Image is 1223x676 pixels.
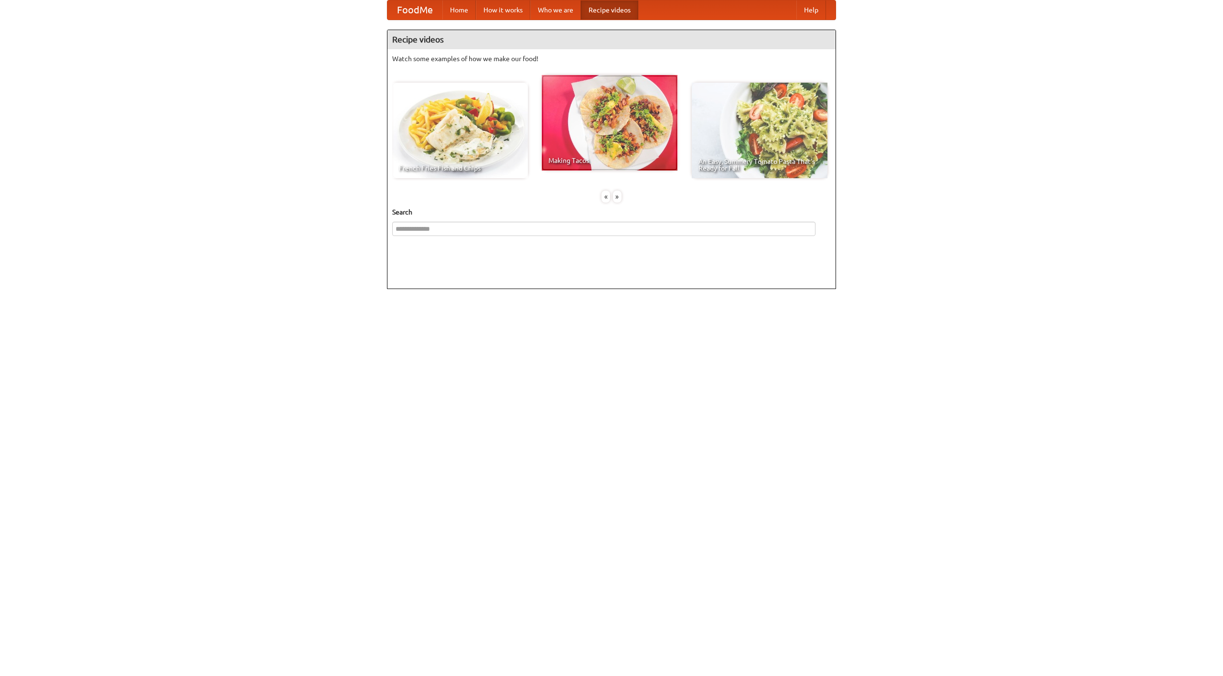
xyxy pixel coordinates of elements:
[476,0,530,20] a: How it works
[392,207,831,217] h5: Search
[698,158,821,172] span: An Easy, Summery Tomato Pasta That's Ready for Fall
[530,0,581,20] a: Who we are
[392,54,831,64] p: Watch some examples of how we make our food!
[692,83,827,178] a: An Easy, Summery Tomato Pasta That's Ready for Fall
[387,30,836,49] h4: Recipe videos
[548,157,671,164] span: Making Tacos
[399,165,521,172] span: French Fries Fish and Chips
[581,0,638,20] a: Recipe videos
[392,83,528,178] a: French Fries Fish and Chips
[387,0,442,20] a: FoodMe
[442,0,476,20] a: Home
[542,75,677,171] a: Making Tacos
[796,0,826,20] a: Help
[601,191,610,203] div: «
[613,191,622,203] div: »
